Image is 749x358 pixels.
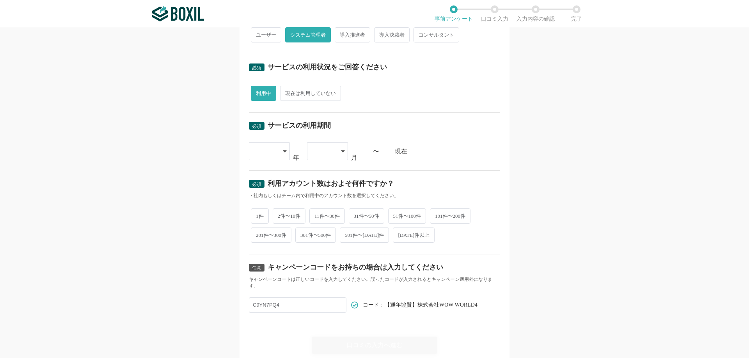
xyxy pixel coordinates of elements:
div: サービスの利用期間 [268,122,331,129]
span: 利用中 [251,86,276,101]
span: 11件〜30件 [309,208,345,224]
span: 必須 [252,65,261,71]
span: 必須 [252,182,261,187]
div: キャンペーンコードは正しいコードを入力してください。誤ったコードが入力されるとキャンペーン適用外になります。 [249,276,500,289]
span: 導入決裁者 [374,27,410,42]
span: 導入推進者 [335,27,370,42]
span: 2件〜10件 [273,208,306,224]
span: 51件〜100件 [388,208,426,224]
div: ・社内もしくはチーム内で利用中のアカウント数を選択してください。 [249,192,500,199]
span: 任意 [252,265,261,271]
li: 口コミ入力 [474,5,515,22]
li: 入力内容の確認 [515,5,556,22]
img: ボクシルSaaS_ロゴ [152,6,204,21]
span: [DATE]件以上 [393,227,435,243]
span: 101件〜200件 [430,208,470,224]
div: サービスの利用状況をご回答ください [268,63,387,71]
span: コード：【通年協賛】株式会社WOW WORLD4 [363,302,477,308]
div: 月 [351,155,357,161]
div: 〜 [373,148,379,155]
div: キャンペーンコードをお持ちの場合は入力してください [268,264,443,271]
div: 年 [293,155,299,161]
div: 現在 [395,148,500,155]
span: システム管理者 [285,27,331,42]
span: コンサルタント [414,27,459,42]
span: 501件〜[DATE]件 [340,227,389,243]
span: ユーザー [251,27,281,42]
span: 1件 [251,208,269,224]
li: 事前アンケート [433,5,474,22]
span: 301件〜500件 [295,227,336,243]
span: 201件〜300件 [251,227,291,243]
li: 完了 [556,5,597,22]
span: 必須 [252,123,261,129]
div: 利用アカウント数はおよそ何件ですか？ [268,180,394,187]
span: 31件〜50件 [349,208,384,224]
span: 現在は利用していない [280,86,341,101]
